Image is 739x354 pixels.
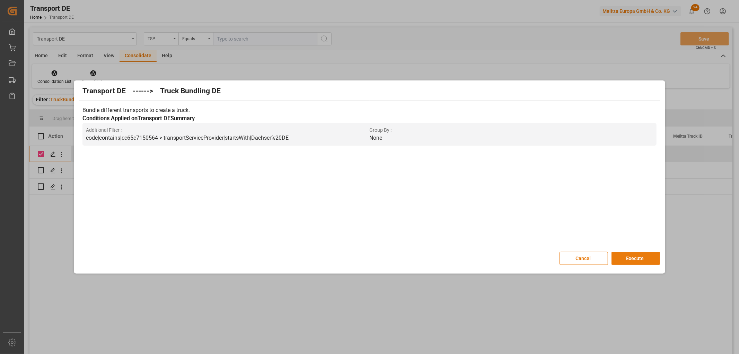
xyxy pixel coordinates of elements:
[160,86,221,97] h2: Truck Bundling DE
[82,86,126,97] h2: Transport DE
[369,134,653,142] p: None
[369,127,653,134] span: Group By :
[133,86,153,97] h2: ------>
[82,114,656,123] h3: Conditions Applied on Transport DE Summary
[86,134,369,142] p: code|contains|cc65c7150564 > transportServiceProvider|startsWith|Dachser%20DE
[560,252,608,265] button: Cancel
[86,127,369,134] span: Additional Filter :
[82,106,656,114] p: Bundle different transports to create a truck.
[612,252,660,265] button: Execute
